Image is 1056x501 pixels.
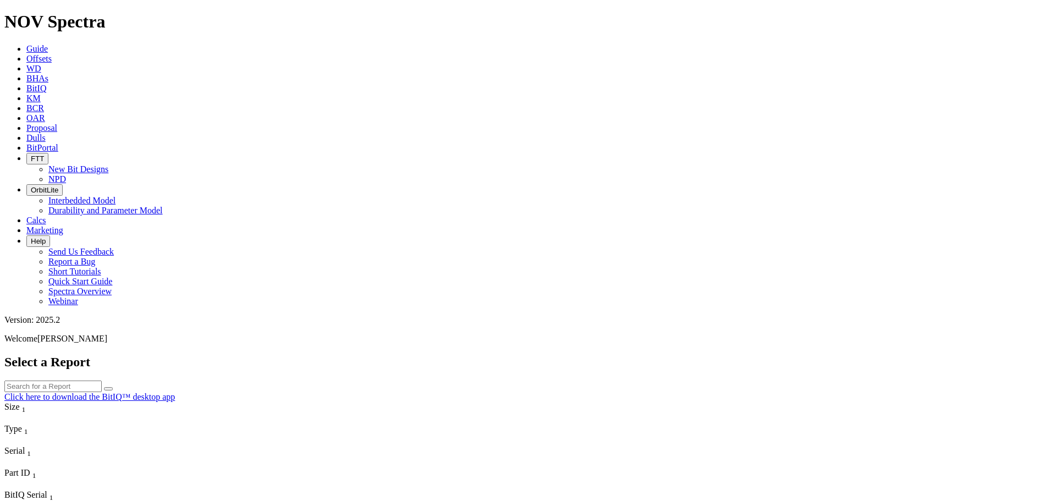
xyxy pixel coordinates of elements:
[4,468,106,490] div: Sort None
[26,93,41,103] a: KM
[4,402,20,411] span: Size
[4,468,106,480] div: Part ID Sort None
[27,449,31,458] sub: 1
[48,247,114,256] a: Send Us Feedback
[26,54,52,63] a: Offsets
[4,446,106,458] div: Serial Sort None
[31,186,58,194] span: OrbitLite
[4,446,25,455] span: Serial
[26,84,46,93] a: BitIQ
[4,424,106,446] div: Sort None
[26,153,48,164] button: FTT
[26,143,58,152] a: BitPortal
[31,155,44,163] span: FTT
[4,414,106,424] div: Column Menu
[22,402,26,411] span: Sort None
[26,123,57,133] a: Proposal
[26,113,45,123] a: OAR
[4,392,175,401] a: Click here to download the BitIQ™ desktop app
[4,334,1052,344] p: Welcome
[26,216,46,225] a: Calcs
[24,424,28,433] span: Sort None
[27,446,31,455] span: Sort None
[48,277,112,286] a: Quick Start Guide
[4,402,106,424] div: Sort None
[26,74,48,83] a: BHAs
[26,64,41,73] a: WD
[50,490,53,499] span: Sort None
[48,164,108,174] a: New Bit Designs
[32,471,36,480] sub: 1
[31,237,46,245] span: Help
[4,424,106,436] div: Type Sort None
[37,334,107,343] span: [PERSON_NAME]
[26,103,44,113] a: BCR
[22,405,26,414] sub: 1
[4,355,1052,370] h2: Select a Report
[4,480,106,490] div: Column Menu
[32,468,36,477] span: Sort None
[4,436,106,446] div: Column Menu
[4,424,22,433] span: Type
[48,267,101,276] a: Short Tutorials
[4,12,1052,32] h1: NOV Spectra
[48,206,163,215] a: Durability and Parameter Model
[4,381,102,392] input: Search for a Report
[48,174,66,184] a: NPD
[48,296,78,306] a: Webinar
[4,468,30,477] span: Part ID
[4,458,106,468] div: Column Menu
[48,287,112,296] a: Spectra Overview
[4,446,106,468] div: Sort None
[26,235,50,247] button: Help
[48,196,116,205] a: Interbedded Model
[26,44,48,53] a: Guide
[26,225,63,235] a: Marketing
[4,315,1052,325] div: Version: 2025.2
[48,257,95,266] a: Report a Bug
[26,184,63,196] button: OrbitLite
[4,490,47,499] span: BitIQ Serial
[24,427,28,436] sub: 1
[4,402,106,414] div: Size Sort None
[26,133,46,142] a: Dulls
